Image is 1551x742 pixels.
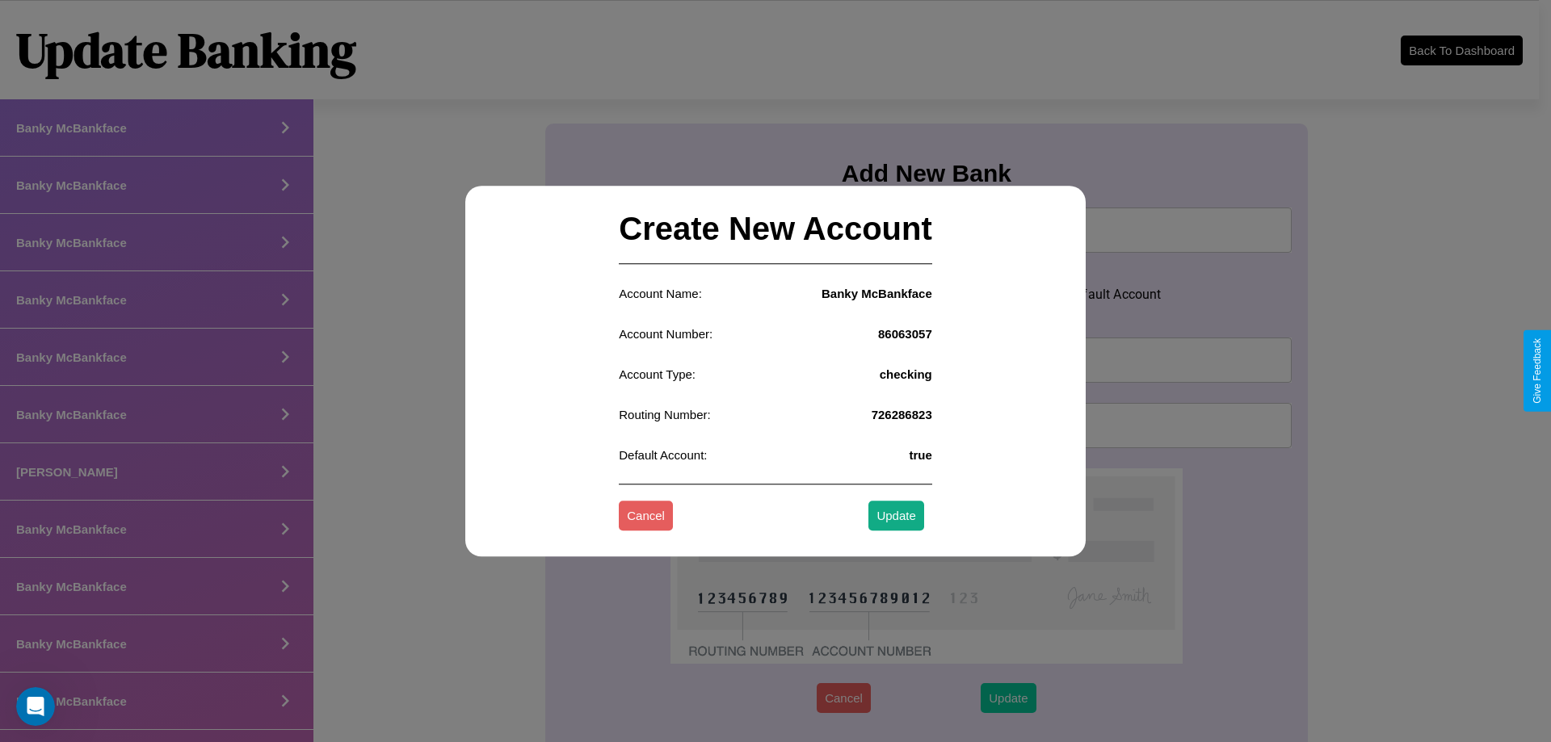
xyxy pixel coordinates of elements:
h2: Create New Account [619,195,932,264]
p: Default Account: [619,444,707,466]
div: Give Feedback [1532,338,1543,404]
p: Account Name: [619,283,702,304]
button: Update [868,501,923,531]
iframe: Intercom live chat [16,687,55,726]
h4: checking [880,367,932,381]
h4: Banky McBankface [822,287,932,300]
p: Routing Number: [619,404,710,425]
p: Account Type: [619,363,696,385]
h4: 726286823 [872,408,932,421]
button: Cancel [619,501,673,531]
h4: true [909,448,931,462]
p: Account Number: [619,323,712,345]
h4: 86063057 [878,327,932,341]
